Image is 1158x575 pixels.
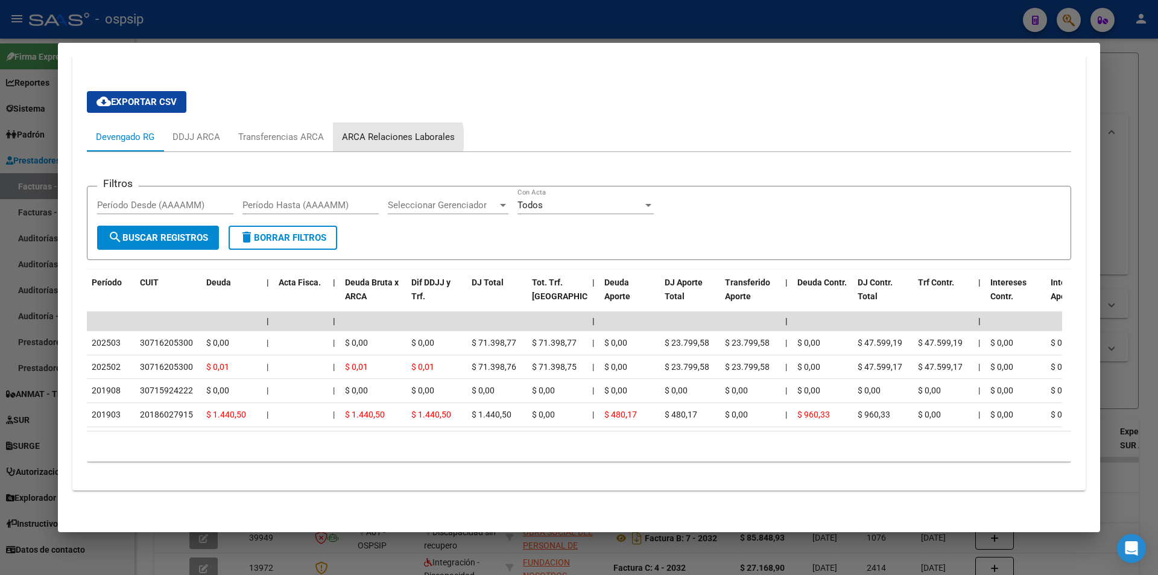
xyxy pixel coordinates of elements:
span: 202503 [92,338,121,348]
span: | [267,386,268,395]
div: 30716205300 [140,336,193,350]
span: $ 0,00 [1051,386,1074,395]
datatable-header-cell: Período [87,270,135,323]
span: $ 480,17 [604,410,637,419]
span: $ 71.398,76 [472,362,516,372]
span: $ 0,00 [918,386,941,395]
span: $ 0,00 [797,362,820,372]
datatable-header-cell: Deuda [201,270,262,323]
span: $ 0,00 [1051,338,1074,348]
span: | [592,338,594,348]
span: $ 0,00 [725,410,748,419]
span: | [267,338,268,348]
span: | [592,278,595,287]
h3: Filtros [97,177,139,190]
span: | [785,278,788,287]
datatable-header-cell: DJ Aporte Total [660,270,720,323]
span: $ 71.398,75 [532,362,577,372]
span: $ 0,00 [604,362,627,372]
mat-icon: delete [239,230,254,244]
span: DJ Contr. Total [858,278,893,301]
span: | [267,410,268,419]
span: Borrar Filtros [239,232,326,243]
span: $ 0,00 [604,386,627,395]
span: | [592,362,594,372]
div: Open Intercom Messenger [1117,534,1146,563]
button: Borrar Filtros [229,226,337,250]
span: | [267,362,268,372]
span: 201903 [92,410,121,419]
span: $ 0,00 [990,338,1013,348]
span: $ 1.440,50 [411,410,451,419]
span: | [333,338,335,348]
span: $ 480,17 [665,410,697,419]
span: Tot. Trf. [GEOGRAPHIC_DATA] [532,278,614,301]
span: $ 0,00 [990,410,1013,419]
span: | [785,362,787,372]
div: Aportes y Contribuciones del Afiliado: 27402728685 [72,62,1086,491]
span: $ 0,00 [472,386,495,395]
span: | [333,410,335,419]
span: $ 0,00 [1051,410,1074,419]
span: $ 71.398,77 [472,338,516,348]
span: $ 1.440,50 [472,410,511,419]
mat-icon: search [108,230,122,244]
span: $ 0,00 [858,386,881,395]
datatable-header-cell: Deuda Aporte [600,270,660,323]
datatable-header-cell: Trf Contr. [913,270,973,323]
span: | [785,316,788,326]
datatable-header-cell: CUIT [135,270,201,323]
datatable-header-cell: | [328,270,340,323]
datatable-header-cell: | [780,270,793,323]
span: Todos [517,200,543,211]
span: $ 960,33 [858,410,890,419]
div: 30716205300 [140,360,193,374]
span: | [267,316,269,326]
span: $ 23.799,58 [665,338,709,348]
span: $ 47.599,19 [858,338,902,348]
span: Intereses Aporte [1051,278,1087,301]
datatable-header-cell: DJ Contr. Total [853,270,913,323]
span: $ 0,00 [345,338,368,348]
span: $ 0,01 [411,362,434,372]
span: Deuda Bruta x ARCA [345,278,399,301]
span: | [267,278,269,287]
span: | [333,362,335,372]
span: Dif DDJJ y Trf. [411,278,451,301]
datatable-header-cell: Deuda Contr. [793,270,853,323]
span: | [978,362,980,372]
span: $ 23.799,58 [665,362,709,372]
span: Exportar CSV [96,97,177,107]
span: | [978,410,980,419]
button: Buscar Registros [97,226,219,250]
button: Exportar CSV [87,91,186,113]
span: $ 23.799,58 [725,362,770,372]
div: Transferencias ARCA [238,130,324,144]
datatable-header-cell: Transferido Aporte [720,270,780,323]
span: $ 0,00 [532,410,555,419]
datatable-header-cell: Tot. Trf. Bruto [527,270,587,323]
datatable-header-cell: Acta Fisca. [274,270,328,323]
span: $ 47.599,19 [918,338,963,348]
span: $ 47.599,17 [918,362,963,372]
span: $ 0,00 [918,410,941,419]
span: $ 0,00 [665,386,688,395]
span: DJ Total [472,278,504,287]
span: 201908 [92,386,121,395]
span: | [978,386,980,395]
span: $ 47.599,17 [858,362,902,372]
datatable-header-cell: Dif DDJJ y Trf. [407,270,467,323]
span: $ 1.440,50 [206,410,246,419]
span: | [785,386,787,395]
div: 20186027915 [140,408,193,422]
span: $ 0,00 [411,386,434,395]
div: 30715924222 [140,384,193,398]
datatable-header-cell: | [262,270,274,323]
span: CUIT [140,278,159,287]
span: $ 0,00 [797,386,820,395]
span: $ 0,00 [990,362,1013,372]
datatable-header-cell: | [587,270,600,323]
datatable-header-cell: Intereses Aporte [1046,270,1106,323]
span: $ 0,00 [532,386,555,395]
span: Intereses Contr. [990,278,1027,301]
